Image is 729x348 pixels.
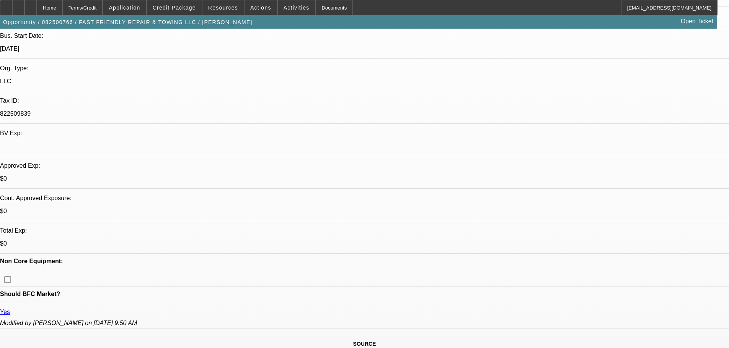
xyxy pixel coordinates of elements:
a: Open Ticket [678,15,716,28]
span: Application [109,5,140,11]
span: Actions [250,5,271,11]
span: Resources [208,5,238,11]
button: Actions [245,0,277,15]
button: Credit Package [147,0,202,15]
button: Resources [202,0,244,15]
button: Application [103,0,146,15]
span: Opportunity / 082500766 / FAST FRIENDLY REPAIR & TOWING LLC / [PERSON_NAME] [3,19,253,25]
span: Credit Package [153,5,196,11]
button: Activities [278,0,315,15]
span: Activities [284,5,310,11]
span: SOURCE [353,341,376,347]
